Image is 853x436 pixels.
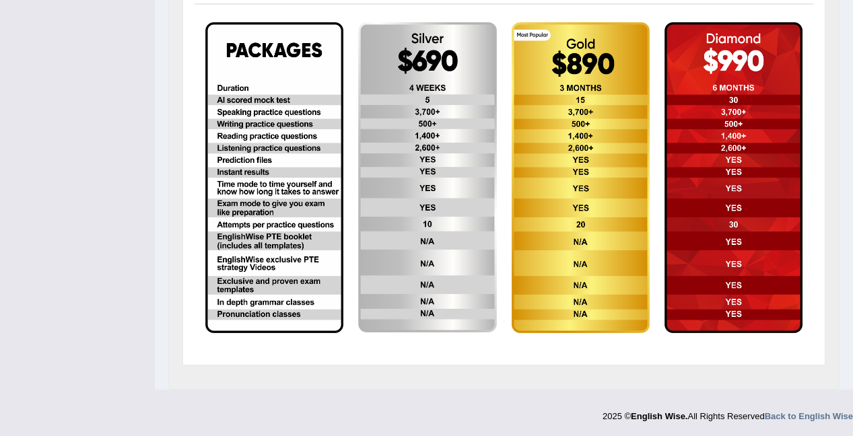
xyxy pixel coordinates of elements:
[664,22,803,332] img: aud-parramatta-diamond.png
[512,22,650,332] img: aud-parramatta-gold.png
[631,411,687,421] strong: English Wise.
[603,403,853,423] div: 2025 © All Rights Reserved
[765,411,853,421] a: Back to English Wise
[358,22,496,332] img: aud-parramatta-silver.png
[205,22,343,332] img: EW package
